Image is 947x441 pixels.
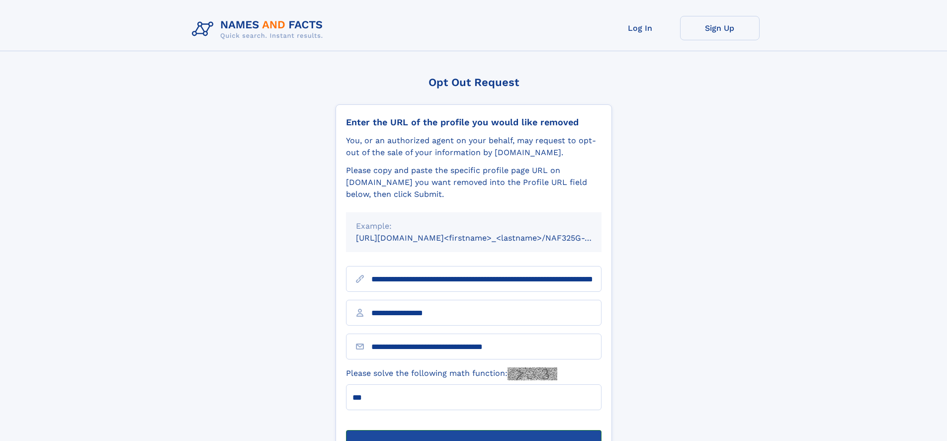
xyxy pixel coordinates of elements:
[356,220,592,232] div: Example:
[188,16,331,43] img: Logo Names and Facts
[601,16,680,40] a: Log In
[346,117,602,128] div: Enter the URL of the profile you would like removed
[680,16,760,40] a: Sign Up
[346,135,602,159] div: You, or an authorized agent on your behalf, may request to opt-out of the sale of your informatio...
[356,233,620,243] small: [URL][DOMAIN_NAME]<firstname>_<lastname>/NAF325G-xxxxxxxx
[346,367,557,380] label: Please solve the following math function:
[346,165,602,200] div: Please copy and paste the specific profile page URL on [DOMAIN_NAME] you want removed into the Pr...
[336,76,612,88] div: Opt Out Request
